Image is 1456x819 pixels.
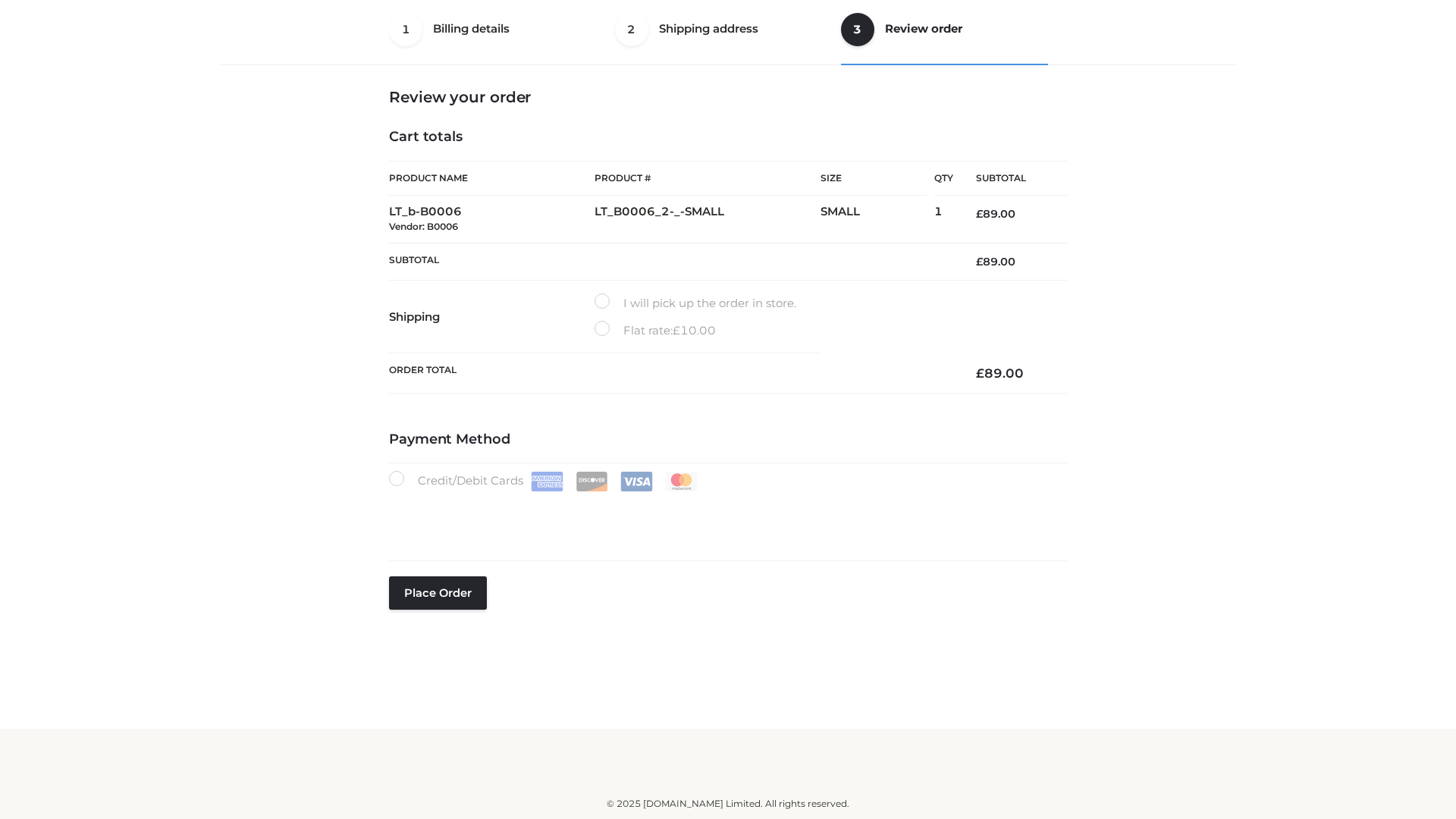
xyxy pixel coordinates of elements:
th: Subtotal [389,243,953,280]
td: LT_b-B0006 [389,196,595,243]
img: Discover [576,472,608,491]
button: Place order [389,576,487,610]
bdi: 89.00 [976,207,1015,221]
span: £ [976,207,983,221]
h4: Payment Method [389,431,1067,448]
iframe: Secure payment input frame [386,488,1064,544]
th: Subtotal [953,162,1067,196]
th: Size [821,162,927,196]
th: Product Name [389,161,595,196]
th: Product # [595,161,821,196]
h4: Cart totals [389,129,1067,146]
label: Credit/Debit Cards [389,471,699,491]
img: Visa [620,472,653,491]
h3: Review your order [389,88,1067,106]
td: 1 [934,196,953,243]
bdi: 89.00 [976,366,1024,381]
label: I will pick up the order in store. [595,293,796,313]
bdi: 89.00 [976,255,1015,268]
th: Order Total [389,353,953,394]
th: Qty [934,161,953,196]
td: LT_B0006_2-_-SMALL [595,196,821,243]
span: £ [976,255,983,268]
bdi: 10.00 [673,323,716,337]
div: © 2025 [DOMAIN_NAME] Limited. All rights reserved. [225,796,1231,811]
small: Vendor: B0006 [389,221,458,232]
label: Flat rate: [595,321,716,340]
img: Mastercard [665,472,698,491]
td: SMALL [821,196,934,243]
span: £ [976,366,984,381]
img: Amex [531,472,563,491]
span: £ [673,323,680,337]
th: Shipping [389,281,595,353]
